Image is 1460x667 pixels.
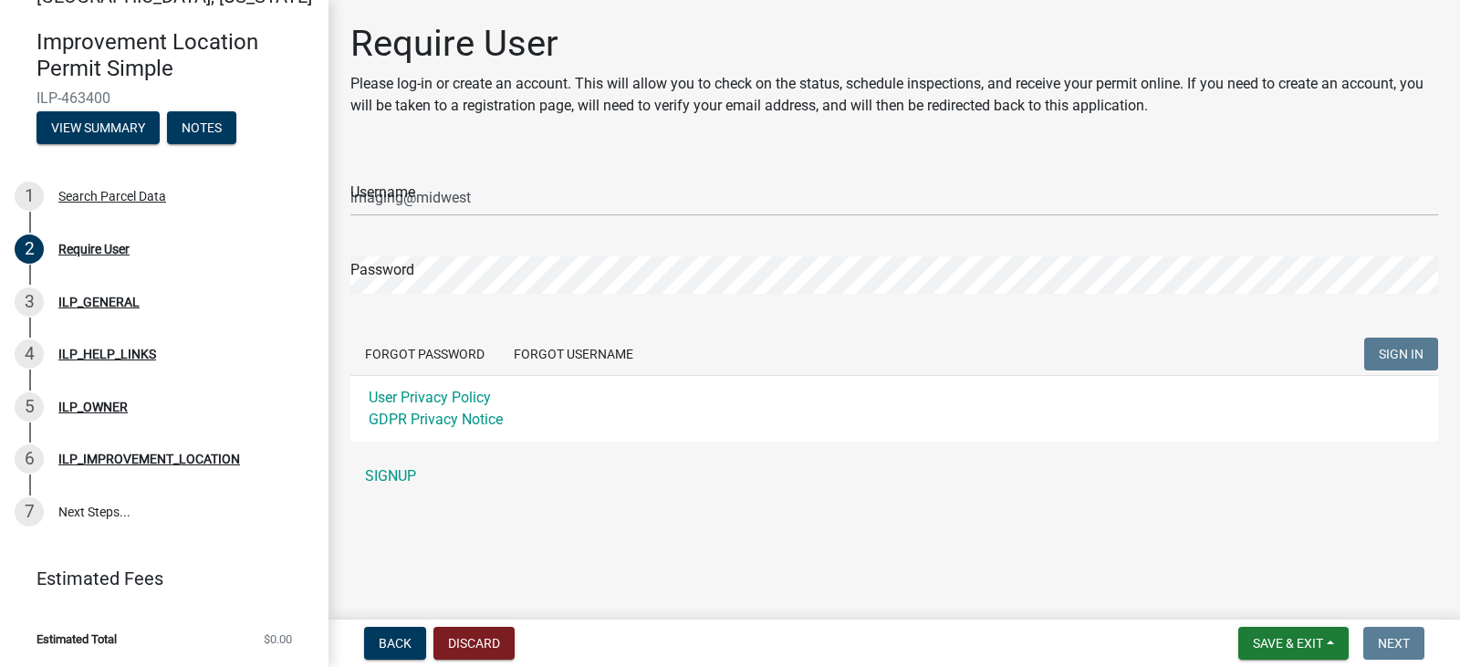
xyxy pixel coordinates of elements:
button: Next [1363,627,1424,660]
div: ILP_IMPROVEMENT_LOCATION [58,453,240,465]
button: Save & Exit [1238,627,1349,660]
div: 4 [15,339,44,369]
button: Discard [433,627,515,660]
div: 6 [15,444,44,474]
div: ILP_GENERAL [58,296,140,308]
span: Save & Exit [1253,636,1323,651]
span: Next [1378,636,1410,651]
h4: Improvement Location Permit Simple [36,29,314,82]
button: View Summary [36,111,160,144]
div: 2 [15,234,44,264]
span: $0.00 [264,633,292,645]
h1: Require User [350,22,1438,66]
button: Back [364,627,426,660]
a: GDPR Privacy Notice [369,411,503,428]
span: SIGN IN [1379,347,1423,361]
div: ILP_OWNER [58,401,128,413]
div: 1 [15,182,44,211]
button: Forgot Password [350,338,499,370]
button: Forgot Username [499,338,648,370]
span: Back [379,636,412,651]
a: User Privacy Policy [369,389,491,406]
div: 3 [15,287,44,317]
div: Require User [58,243,130,255]
button: SIGN IN [1364,338,1438,370]
span: ILP-463400 [36,89,292,107]
div: Search Parcel Data [58,190,166,203]
p: Please log-in or create an account. This will allow you to check on the status, schedule inspecti... [350,73,1438,117]
a: Estimated Fees [15,560,299,597]
button: Notes [167,111,236,144]
div: 5 [15,392,44,422]
wm-modal-confirm: Summary [36,121,160,136]
a: SIGNUP [350,458,1438,495]
span: Estimated Total [36,633,117,645]
div: ILP_HELP_LINKS [58,348,156,360]
wm-modal-confirm: Notes [167,121,236,136]
div: 7 [15,497,44,526]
